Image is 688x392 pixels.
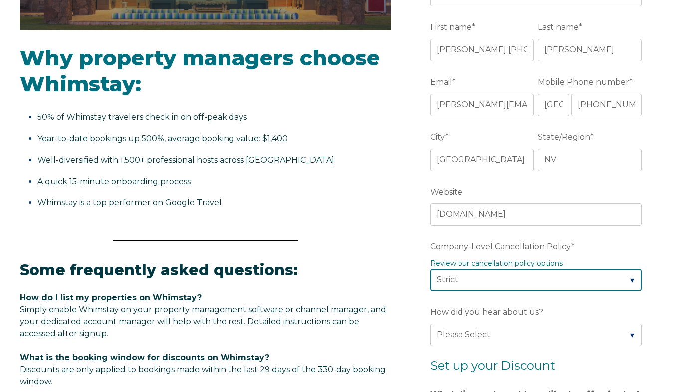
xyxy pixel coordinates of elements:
[430,259,563,268] a: Review our cancellation policy options
[20,293,202,302] span: How do I list my properties on Whimstay?
[538,74,629,90] span: Mobile Phone number
[20,305,386,338] span: Simply enable Whimstay on your property management software or channel manager, and your dedicate...
[538,129,590,145] span: State/Region
[430,74,452,90] span: Email
[37,177,191,186] span: A quick 15-minute onboarding process
[20,353,269,362] span: What is the booking window for discounts on Whimstay?
[430,239,571,254] span: Company-Level Cancellation Policy
[37,155,334,165] span: Well-diversified with 1,500+ professional hosts across [GEOGRAPHIC_DATA]
[430,184,462,199] span: Website
[430,358,555,373] span: Set up your Discount
[20,365,386,386] span: Discounts are only applied to bookings made within the last 29 days of the 330-day booking window.
[430,19,472,35] span: First name
[37,112,247,122] span: 50% of Whimstay travelers check in on off-peak days
[430,129,445,145] span: City
[430,304,543,320] span: How did you hear about us?
[20,261,298,279] span: Some frequently asked questions:
[37,198,222,207] span: Whimstay is a top performer on Google Travel
[37,134,288,143] span: Year-to-date bookings up 500%, average booking value: $1,400
[538,19,579,35] span: Last name
[20,45,380,97] span: Why property managers choose Whimstay:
